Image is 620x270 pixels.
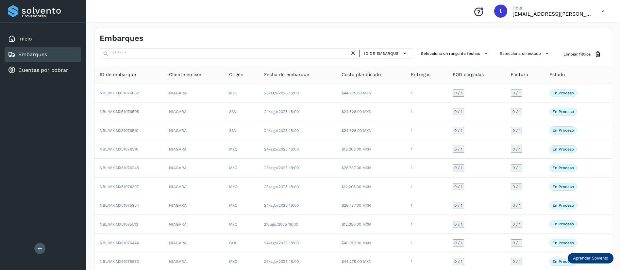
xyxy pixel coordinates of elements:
[552,166,574,170] p: En proceso
[264,222,298,227] span: 21/ago/2025 18:00
[406,196,447,215] td: 1
[224,84,259,103] td: MXC
[164,84,224,103] td: NIAGARA
[100,166,139,170] span: NBL/MX.MX51076245
[164,159,224,177] td: NIAGARA
[164,140,224,159] td: NIAGARA
[5,63,81,77] div: Cuentas por cobrar
[512,166,521,170] span: 0 / 1
[454,166,462,170] span: 0 / 1
[512,110,521,114] span: 0 / 1
[18,67,68,73] a: Cuentas por cobrar
[454,110,462,114] span: 0 / 1
[164,103,224,121] td: NIAGARA
[264,91,299,95] span: 23/ago/2025 18:00
[406,140,447,159] td: 1
[454,147,462,151] span: 0 / 1
[100,109,139,114] span: NBL/MX.MX51076505
[552,203,574,208] p: En proceso
[100,241,139,245] span: NBL/MX.MX51076444
[411,71,430,78] span: Entregas
[568,253,613,263] div: Aprender Solvento
[264,128,299,133] span: 24/ago/2025 18:00
[164,178,224,196] td: NIAGARA
[512,11,591,17] p: lauraamalia.castillo@xpertal.com
[342,71,381,78] span: Costo planificado
[264,259,299,264] span: 23/ago/2025 18:00
[224,196,259,215] td: MXC
[18,36,32,42] a: Inicio
[336,84,406,103] td: $44,275.00 MXN
[512,222,521,226] span: 0 / 1
[100,147,138,151] span: NBL/MX.MX51076310
[336,234,406,252] td: $40,910.00 MXN
[454,222,462,226] span: 0 / 1
[100,128,138,133] span: NBL/MX.MX51076510
[511,71,528,78] span: Factura
[264,147,299,151] span: 24/ago/2025 18:00
[229,71,243,78] span: Origen
[224,178,259,196] td: MXC
[558,48,607,60] button: Limpiar filtros
[264,184,299,189] span: 23/ago/2025 18:00
[336,140,406,159] td: $12,208.00 MXN
[264,71,309,78] span: Fecha de embarque
[418,48,492,59] button: Selecciona un rango de fechas
[224,159,259,177] td: MXC
[512,147,521,151] span: 0 / 1
[224,234,259,252] td: GDL
[224,121,259,140] td: 3SV
[336,159,406,177] td: $28,737.00 MXN
[5,32,81,46] div: Inicio
[264,203,299,208] span: 24/ago/2025 18:00
[336,103,406,121] td: $24,528.00 MXN
[100,259,139,264] span: NBL/MX.MX51075870
[512,5,591,11] p: Hola,
[406,159,447,177] td: 1
[406,234,447,252] td: 1
[552,147,574,151] p: En proceso
[224,215,259,233] td: MXC
[406,215,447,233] td: 1
[552,91,574,95] p: En proceso
[573,256,608,261] p: Aprender Solvento
[336,215,406,233] td: $12,356.00 MXN
[336,121,406,140] td: $24,528.00 MXN
[454,203,462,207] span: 0 / 1
[552,184,574,189] p: En proceso
[264,109,299,114] span: 24/ago/2025 18:00
[454,260,462,263] span: 0 / 1
[453,71,484,78] span: POD cargadas
[22,14,78,18] p: Proveedores
[563,51,591,57] span: Limpiar filtros
[512,91,521,95] span: 0 / 1
[264,166,299,170] span: 23/ago/2025 18:00
[552,128,574,133] p: En proceso
[100,34,143,43] h4: Embarques
[549,71,565,78] span: Estado
[512,129,521,133] span: 0 / 1
[512,260,521,263] span: 0 / 1
[552,109,574,114] p: En proceso
[512,203,521,207] span: 0 / 1
[100,71,136,78] span: ID de embarque
[454,91,462,95] span: 0 / 1
[406,84,447,103] td: 1
[164,121,224,140] td: NIAGARA
[164,215,224,233] td: NIAGARA
[264,241,299,245] span: 24/ago/2025 18:00
[497,48,553,59] button: Selecciona un estado
[552,259,574,264] p: En proceso
[5,47,81,62] div: Embarques
[512,241,521,245] span: 0 / 1
[454,185,462,189] span: 0 / 1
[364,51,399,56] span: ID de embarque
[100,203,139,208] span: NBL/MX.MX51075954
[552,222,574,226] p: En proceso
[224,140,259,159] td: MXC
[362,49,410,58] button: ID de embarque
[454,129,462,133] span: 0 / 1
[164,196,224,215] td: NIAGARA
[224,103,259,121] td: 3SV
[100,91,139,95] span: NBL/MX.MX51076082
